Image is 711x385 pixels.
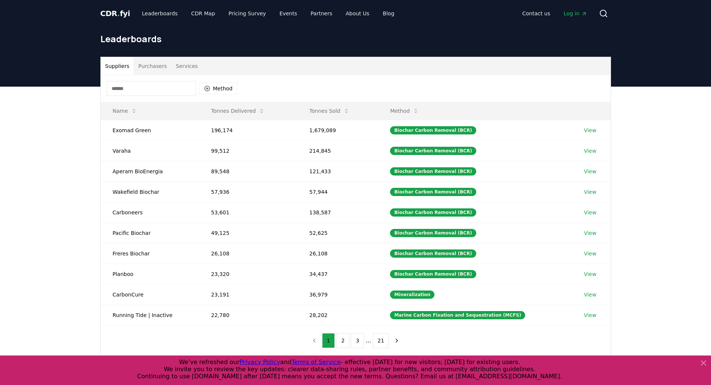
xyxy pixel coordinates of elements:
[199,120,297,140] td: 196,174
[297,284,378,305] td: 36,979
[297,223,378,243] td: 52,625
[199,83,238,94] button: Method
[101,264,199,284] td: Planboo
[390,126,476,134] div: Biochar Carbon Removal (BCR)
[100,8,130,19] a: CDR.fyi
[390,311,525,319] div: Marine Carbon Fixation and Sequestration (MCFS)
[336,333,349,348] button: 2
[136,7,400,20] nav: Main
[390,270,476,278] div: Biochar Carbon Removal (BCR)
[390,229,476,237] div: Biochar Carbon Removal (BCR)
[101,284,199,305] td: CarbonCure
[101,181,199,202] td: Wakefield Biochar
[136,7,184,20] a: Leaderboards
[390,188,476,196] div: Biochar Carbon Removal (BCR)
[199,264,297,284] td: 23,320
[584,147,596,155] a: View
[101,223,199,243] td: Pacific Biochar
[351,333,364,348] button: 3
[584,311,596,319] a: View
[584,188,596,196] a: View
[199,243,297,264] td: 26,108
[100,33,611,45] h1: Leaderboards
[185,7,221,20] a: CDR Map
[199,140,297,161] td: 99,512
[584,250,596,257] a: View
[101,120,199,140] td: Exomad Green
[584,270,596,278] a: View
[199,284,297,305] td: 23,191
[373,333,389,348] button: 21
[297,120,378,140] td: 1,679,089
[297,161,378,181] td: 121,433
[171,57,202,75] button: Services
[584,291,596,298] a: View
[199,161,297,181] td: 89,548
[305,7,338,20] a: Partners
[584,209,596,216] a: View
[584,127,596,134] a: View
[100,9,130,18] span: CDR fyi
[584,229,596,237] a: View
[377,7,400,20] a: Blog
[101,202,199,223] td: Carboneers
[101,140,199,161] td: Varaha
[365,336,371,345] li: ...
[297,243,378,264] td: 26,108
[584,168,596,175] a: View
[297,202,378,223] td: 138,587
[303,103,355,118] button: Tonnes Sold
[558,7,593,20] a: Log in
[297,181,378,202] td: 57,944
[297,264,378,284] td: 34,437
[199,181,297,202] td: 57,936
[564,10,587,17] span: Log in
[390,333,403,348] button: next page
[390,208,476,217] div: Biochar Carbon Removal (BCR)
[297,140,378,161] td: 214,845
[390,167,476,176] div: Biochar Carbon Removal (BCR)
[107,103,143,118] button: Name
[384,103,425,118] button: Method
[390,249,476,258] div: Biochar Carbon Removal (BCR)
[101,57,134,75] button: Suppliers
[134,57,171,75] button: Purchasers
[322,333,335,348] button: 1
[205,103,271,118] button: Tonnes Delivered
[390,291,434,299] div: Mineralization
[390,147,476,155] div: Biochar Carbon Removal (BCR)
[101,305,199,325] td: Running Tide | Inactive
[340,7,375,20] a: About Us
[101,161,199,181] td: Aperam BioEnergia
[222,7,272,20] a: Pricing Survey
[274,7,303,20] a: Events
[101,243,199,264] td: Freres Biochar
[516,7,556,20] a: Contact us
[199,223,297,243] td: 49,125
[199,305,297,325] td: 22,780
[117,9,120,18] span: .
[199,202,297,223] td: 53,601
[297,305,378,325] td: 28,202
[516,7,593,20] nav: Main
